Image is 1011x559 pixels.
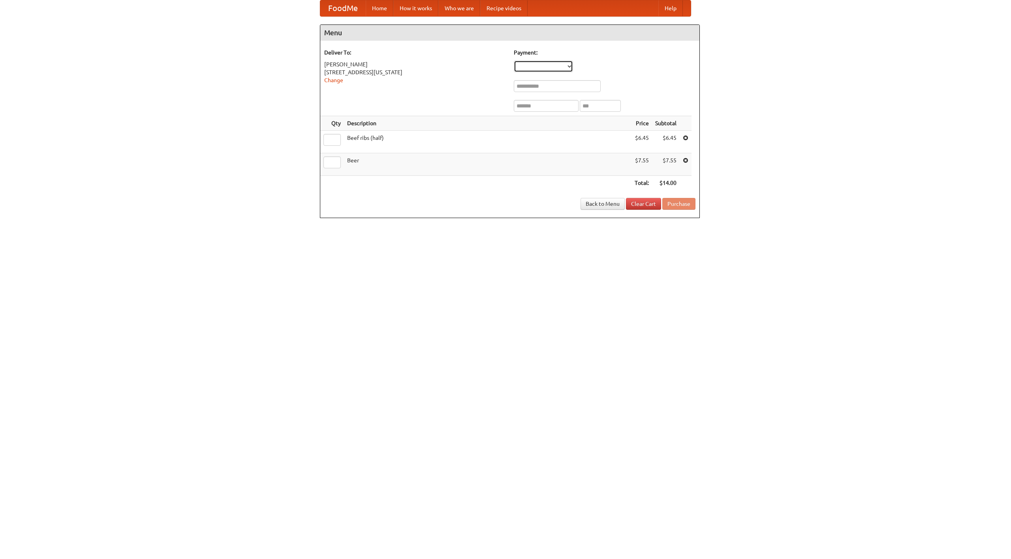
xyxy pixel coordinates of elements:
[658,0,683,16] a: Help
[652,116,680,131] th: Subtotal
[631,131,652,153] td: $6.45
[320,0,366,16] a: FoodMe
[652,131,680,153] td: $6.45
[438,0,480,16] a: Who we are
[652,176,680,190] th: $14.00
[366,0,393,16] a: Home
[393,0,438,16] a: How it works
[324,60,506,68] div: [PERSON_NAME]
[652,153,680,176] td: $7.55
[344,131,631,153] td: Beef ribs (half)
[344,153,631,176] td: Beer
[344,116,631,131] th: Description
[324,77,343,83] a: Change
[581,198,625,210] a: Back to Menu
[320,25,699,41] h4: Menu
[631,116,652,131] th: Price
[631,153,652,176] td: $7.55
[320,116,344,131] th: Qty
[631,176,652,190] th: Total:
[324,68,506,76] div: [STREET_ADDRESS][US_STATE]
[514,49,695,56] h5: Payment:
[626,198,661,210] a: Clear Cart
[480,0,528,16] a: Recipe videos
[324,49,506,56] h5: Deliver To:
[662,198,695,210] button: Purchase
